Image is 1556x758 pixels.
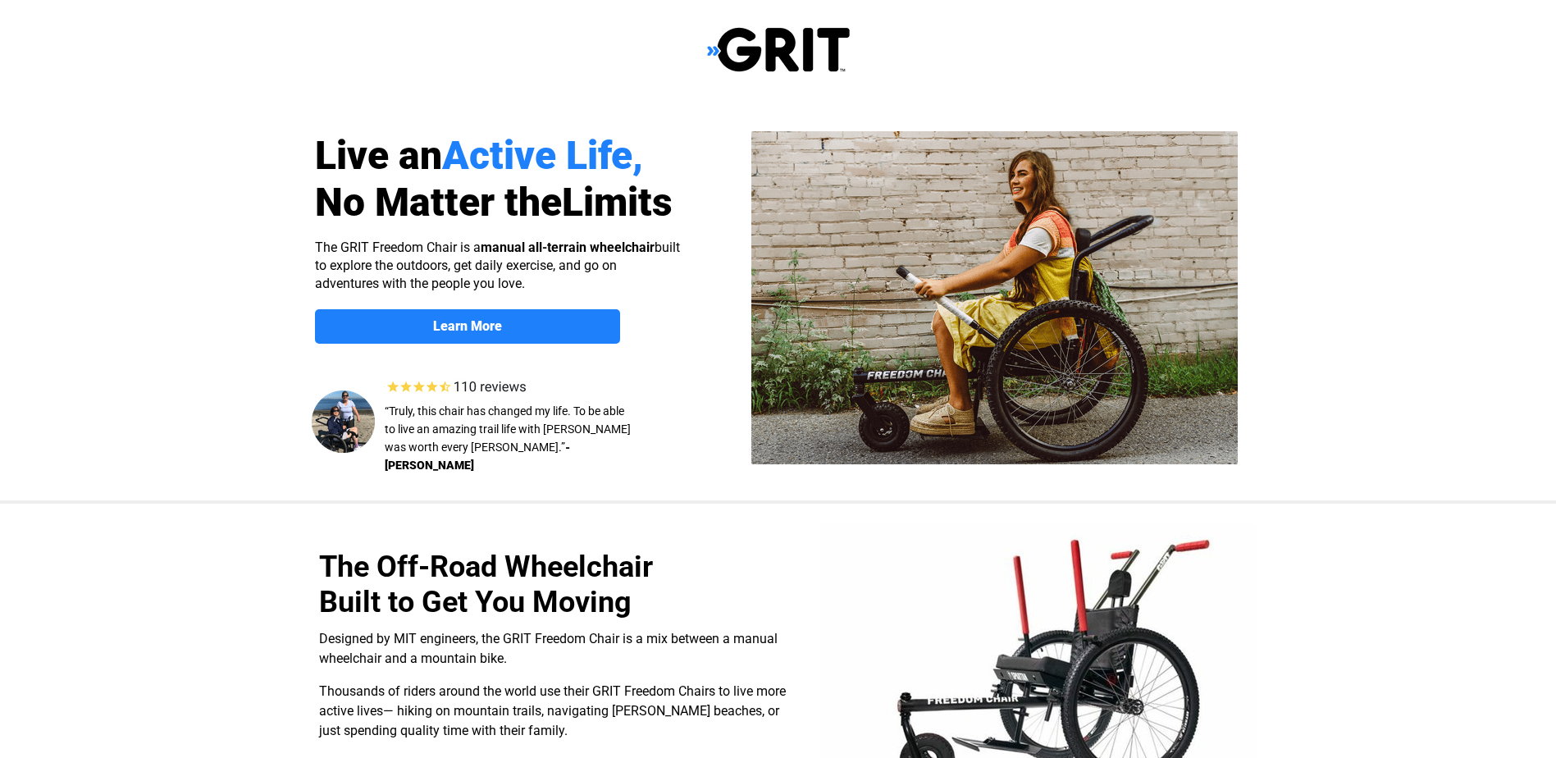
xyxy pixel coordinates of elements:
[319,550,653,619] span: The Off-Road Wheelchair Built to Get You Moving
[319,631,778,666] span: Designed by MIT engineers, the GRIT Freedom Chair is a mix between a manual wheelchair and a moun...
[562,179,673,226] span: Limits
[481,240,655,255] strong: manual all-terrain wheelchair
[442,132,643,179] span: Active Life,
[315,132,442,179] span: Live an
[315,240,680,291] span: The GRIT Freedom Chair is a built to explore the outdoors, get daily exercise, and go on adventur...
[315,179,562,226] span: No Matter the
[319,683,786,738] span: Thousands of riders around the world use their GRIT Freedom Chairs to live more active lives— hik...
[315,309,620,344] a: Learn More
[385,404,631,454] span: “Truly, this chair has changed my life. To be able to live an amazing trail life with [PERSON_NAM...
[433,318,502,334] strong: Learn More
